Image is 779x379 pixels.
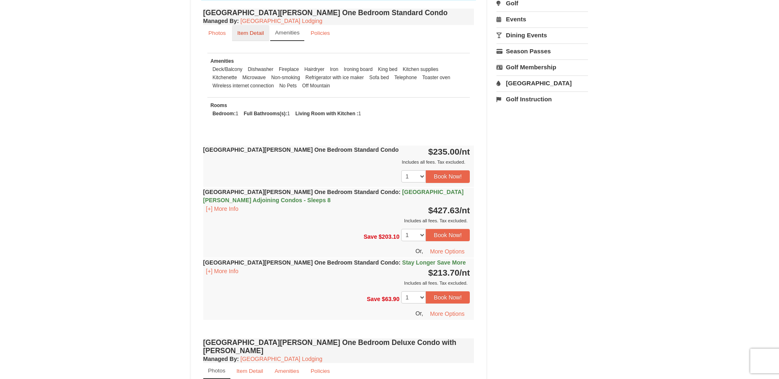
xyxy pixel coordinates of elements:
[303,73,366,82] li: Refrigerator with ice maker
[203,146,399,153] strong: [GEOGRAPHIC_DATA][PERSON_NAME] One Bedroom Standard Condo
[241,18,322,24] a: [GEOGRAPHIC_DATA] Lodging
[460,147,470,156] span: /nt
[496,91,588,107] a: Golf Instruction
[376,65,400,73] li: King bed
[270,25,305,41] a: Amenities
[203,9,474,17] h4: [GEOGRAPHIC_DATA][PERSON_NAME] One Bedroom Standard Condo
[328,65,340,73] li: Iron
[203,259,466,266] strong: [GEOGRAPHIC_DATA][PERSON_NAME] One Bedroom Standard Condo
[203,18,239,24] strong: :
[246,65,276,73] li: Dishwasher
[379,233,400,240] span: $203.10
[211,58,234,64] small: Amenities
[392,73,419,82] li: Telephone
[203,338,474,355] h4: [GEOGRAPHIC_DATA][PERSON_NAME] One Bedroom Deluxe Condo with [PERSON_NAME]
[460,205,470,215] span: /nt
[277,82,299,90] li: No Pets
[416,248,423,254] span: Or,
[208,368,225,374] small: Photos
[399,189,401,195] span: :
[275,30,300,36] small: Amenities
[496,43,588,59] a: Season Passes
[275,368,299,374] small: Amenities
[401,65,441,73] li: Kitchen supplies
[242,110,292,118] li: 1
[496,11,588,27] a: Events
[237,30,264,36] small: Item Detail
[496,27,588,43] a: Dining Events
[293,110,363,118] li: 1
[277,65,301,73] li: Fireplace
[211,82,276,90] li: Wireless internet connection
[402,259,466,266] span: Stay Longer Save More
[203,189,464,203] span: [GEOGRAPHIC_DATA][PERSON_NAME] Adjoining Condos - Sleeps 8
[305,25,335,41] a: Policies
[240,73,268,82] li: Microwave
[269,363,305,379] a: Amenities
[426,229,470,241] button: Book Now!
[203,356,239,362] strong: :
[232,25,269,41] a: Item Detail
[203,18,237,24] span: Managed By
[203,356,237,362] span: Managed By
[300,82,332,90] li: Off Mountain
[203,189,464,203] strong: [GEOGRAPHIC_DATA][PERSON_NAME] One Bedroom Standard Condo
[425,308,470,320] button: More Options
[305,363,335,379] a: Policies
[269,73,302,82] li: Non-smoking
[416,310,423,317] span: Or,
[310,30,330,36] small: Policies
[211,65,245,73] li: Deck/Balcony
[295,111,358,116] strong: Living Room with Kitchen :
[203,204,241,213] button: [+] More Info
[203,217,470,225] div: Includes all fees. Tax excluded.
[211,110,241,118] li: 1
[211,103,227,108] small: Rooms
[382,296,400,302] span: $63.90
[203,363,230,379] a: Photos
[302,65,326,73] li: Hairdryer
[367,73,391,82] li: Sofa bed
[310,368,330,374] small: Policies
[460,268,470,277] span: /nt
[428,147,470,156] strong: $235.00
[428,268,460,277] span: $213.70
[211,73,239,82] li: Kitchenette
[231,363,269,379] a: Item Detail
[425,245,470,258] button: More Options
[399,259,401,266] span: :
[203,279,470,287] div: Includes all fees. Tax excluded.
[426,170,470,183] button: Book Now!
[342,65,375,73] li: Ironing board
[428,205,460,215] span: $427.63
[213,111,236,116] strong: Bedroom:
[237,368,263,374] small: Item Detail
[209,30,226,36] small: Photos
[420,73,452,82] li: Toaster oven
[367,296,380,302] span: Save
[363,233,377,240] span: Save
[496,59,588,75] a: Golf Membership
[203,25,231,41] a: Photos
[244,111,287,116] strong: Full Bathrooms(s):
[203,158,470,166] div: Includes all fees. Tax excluded.
[241,356,322,362] a: [GEOGRAPHIC_DATA] Lodging
[203,267,241,276] button: [+] More Info
[496,75,588,91] a: [GEOGRAPHIC_DATA]
[426,291,470,304] button: Book Now!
